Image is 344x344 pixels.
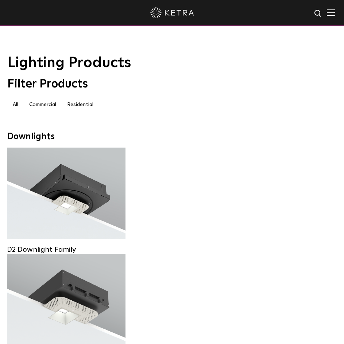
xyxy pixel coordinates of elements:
a: D2 Downlight Family Lumen Output:1200Colors:White / Black / Gloss Black / Silver / Bronze / Silve... [7,148,125,243]
img: search icon [314,9,323,18]
img: Hamburger%20Nav.svg [327,9,335,16]
label: All [7,98,24,111]
div: D2 Downlight Family [7,245,125,254]
label: Residential [62,98,99,111]
span: Lighting Products [7,55,131,70]
img: ketra-logo-2019-white [150,7,194,18]
div: Filter Products [7,77,337,91]
div: Downlights [7,132,337,142]
label: Commercial [24,98,62,111]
